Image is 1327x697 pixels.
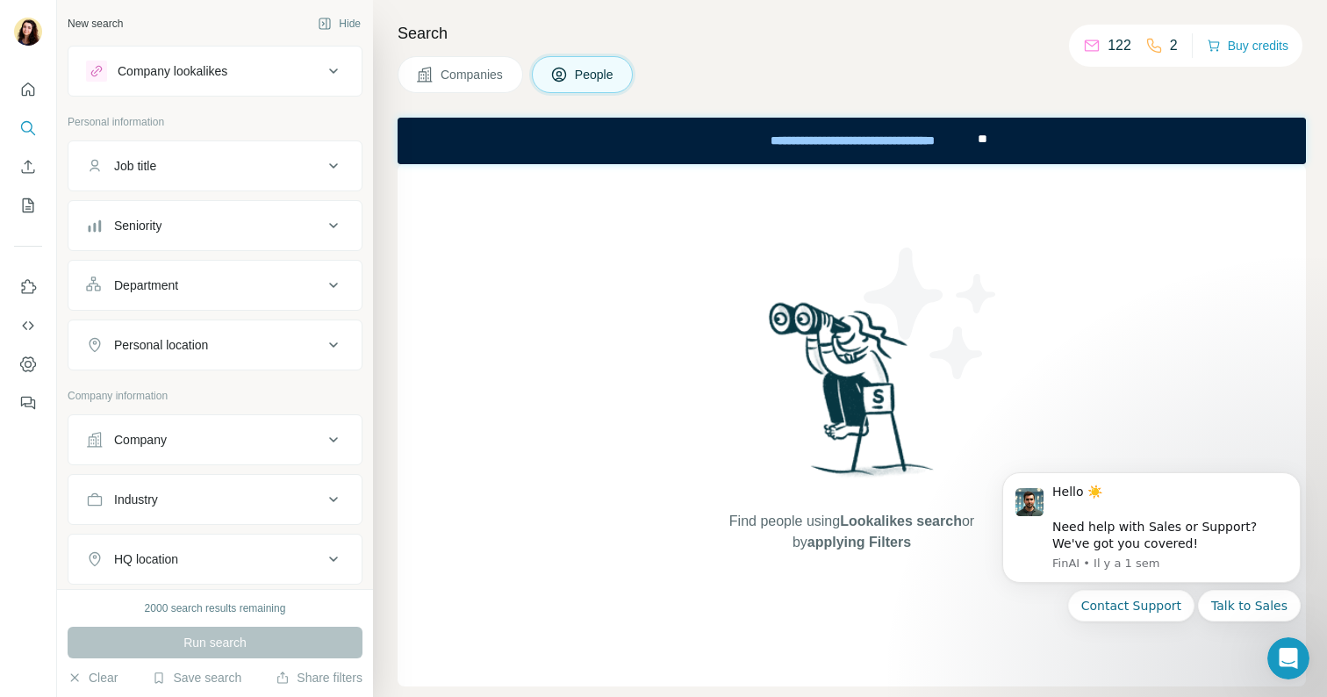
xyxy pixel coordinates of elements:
button: Use Surfe on LinkedIn [14,271,42,303]
button: Save search [152,669,241,686]
div: New search [68,16,123,32]
span: Lookalikes search [840,514,962,528]
span: Companies [441,66,505,83]
p: Personal information [68,114,362,130]
button: Company lookalikes [68,50,362,92]
button: Use Surfe API [14,310,42,341]
div: HQ location [114,550,178,568]
button: Hide [305,11,373,37]
button: Department [68,264,362,306]
span: People [575,66,615,83]
button: Industry [68,478,362,521]
span: Find people using or by [711,511,992,553]
button: My lists [14,190,42,221]
button: Quick start [14,74,42,105]
div: Seniority [114,217,161,234]
div: Company lookalikes [118,62,227,80]
button: Share filters [276,669,362,686]
button: Feedback [14,387,42,419]
iframe: Intercom live chat [1267,637,1309,679]
p: 2 [1170,35,1178,56]
button: Seniority [68,205,362,247]
iframe: Intercom notifications message [976,450,1327,688]
div: Company [114,431,167,449]
button: Search [14,112,42,144]
button: Job title [68,145,362,187]
div: Job title [114,157,156,175]
button: Company [68,419,362,461]
h4: Search [398,21,1306,46]
img: Surfe Illustration - Stars [852,234,1010,392]
div: 2000 search results remaining [145,600,286,616]
p: 122 [1108,35,1131,56]
p: Company information [68,388,362,404]
button: Clear [68,669,118,686]
div: Department [114,277,178,294]
button: Buy credits [1207,33,1288,58]
span: applying Filters [807,535,911,550]
img: Surfe Illustration - Woman searching with binoculars [761,298,943,493]
button: Personal location [68,324,362,366]
button: HQ location [68,538,362,580]
img: Avatar [14,18,42,46]
div: Industry [114,491,158,508]
button: Dashboard [14,348,42,380]
div: Personal location [114,336,208,354]
iframe: Banner [398,118,1306,164]
button: Enrich CSV [14,151,42,183]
